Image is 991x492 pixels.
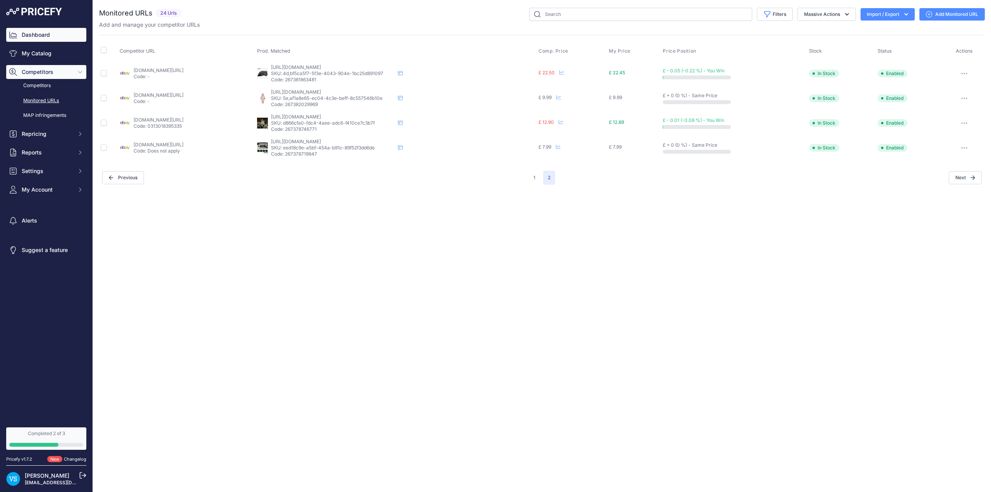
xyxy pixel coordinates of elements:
[919,8,985,21] a: Add Monitored URL
[538,70,555,75] span: £ 22.50
[757,8,793,21] button: Filters
[529,8,752,21] input: Search
[22,167,72,175] span: Settings
[271,145,395,151] p: SKU: eed18c9e-a5bf-454a-b91c-89f52f3dd6de
[134,148,183,154] p: Code: Does not apply
[6,8,62,15] img: Pricefy Logo
[956,48,973,54] span: Actions
[6,109,86,122] a: MAP infringements
[609,144,622,150] span: £ 7.99
[271,126,395,132] p: Code: 267378746771
[271,64,321,70] span: [URL][DOMAIN_NAME]
[134,123,183,129] p: Code: 0313018395335
[809,70,839,77] span: In Stock
[663,117,724,123] span: £ - 0.01 (-0.08 %) - You Win
[134,142,183,147] a: [DOMAIN_NAME][URL]
[271,151,395,157] p: Code: 267378719847
[6,146,86,159] button: Reports
[47,456,62,463] span: New
[878,48,892,54] span: Status
[809,144,839,152] span: In Stock
[9,430,83,437] div: Completed 2 of 3
[134,67,183,73] a: [DOMAIN_NAME][URL]
[6,65,86,79] button: Competitors
[22,130,72,138] span: Repricing
[797,8,856,21] button: Massive Actions
[663,48,698,54] button: Price Position
[663,68,725,74] span: £ - 0.05 (-0.22 %) - You Win
[271,101,395,108] p: Code: 267382029969
[134,117,183,123] a: [DOMAIN_NAME][URL]
[538,119,554,125] span: £ 12.90
[102,171,144,184] button: Previous
[134,92,183,98] a: [DOMAIN_NAME][URL]
[22,68,72,76] span: Competitors
[663,142,717,148] span: £ + 0 (0 %) - Same Price
[22,186,72,194] span: My Account
[6,183,86,197] button: My Account
[271,139,321,144] span: [URL][DOMAIN_NAME]
[878,94,907,102] span: Enabled
[878,119,907,127] span: Enabled
[878,70,907,77] span: Enabled
[22,149,72,156] span: Reports
[271,120,395,126] p: SKU: d866cfa0-fdc4-4aee-adc6-f410ce7c3b7f
[6,214,86,228] a: Alerts
[99,8,153,19] h2: Monitored URLs
[25,472,69,479] a: [PERSON_NAME]
[609,94,622,100] span: £ 9.99
[809,48,822,54] span: Stock
[609,70,625,75] span: £ 22.45
[99,21,200,29] p: Add and manage your competitor URLs
[134,98,183,105] p: Code: -
[609,48,632,54] button: My Price
[120,48,155,54] span: Competitor URL
[6,28,86,418] nav: Sidebar
[6,456,32,463] div: Pricefy v1.7.2
[6,243,86,257] a: Suggest a feature
[271,89,321,95] span: [URL][DOMAIN_NAME]
[543,171,555,185] span: 2
[6,427,86,450] a: Completed 2 of 3
[538,48,568,54] span: Comp. Price
[257,48,290,54] span: Prod. Matched
[6,28,86,42] a: Dashboard
[663,48,696,54] span: Price Position
[271,95,395,101] p: SKU: 5e,af1a8e65-ec04-4c3e-beff-8c557546b10e
[809,94,839,102] span: In Stock
[6,79,86,93] a: Competitors
[663,93,717,98] span: £ + 0 (0 %) - Same Price
[271,70,395,77] p: SKU: 4d,bf5ca5f7-5f3e-4043-904e-1bc25d891097
[6,164,86,178] button: Settings
[949,171,982,184] span: Next
[878,144,907,152] span: Enabled
[6,94,86,108] a: Monitored URLs
[134,74,183,80] p: Code: -
[861,8,915,21] button: Import / Export
[538,144,551,150] span: £ 7.99
[6,46,86,60] a: My Catalog
[538,94,552,100] span: £ 9.99
[64,456,86,462] a: Changelog
[609,48,631,54] span: My Price
[25,480,106,485] a: [EMAIL_ADDRESS][DOMAIN_NAME]
[529,171,540,185] button: Go to page 1
[609,119,624,125] span: £ 12.89
[538,48,570,54] button: Comp. Price
[271,114,321,120] span: [URL][DOMAIN_NAME]
[809,119,839,127] span: In Stock
[6,127,86,141] button: Repricing
[156,9,182,18] span: 24 Urls
[271,77,395,83] p: Code: 267381863481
